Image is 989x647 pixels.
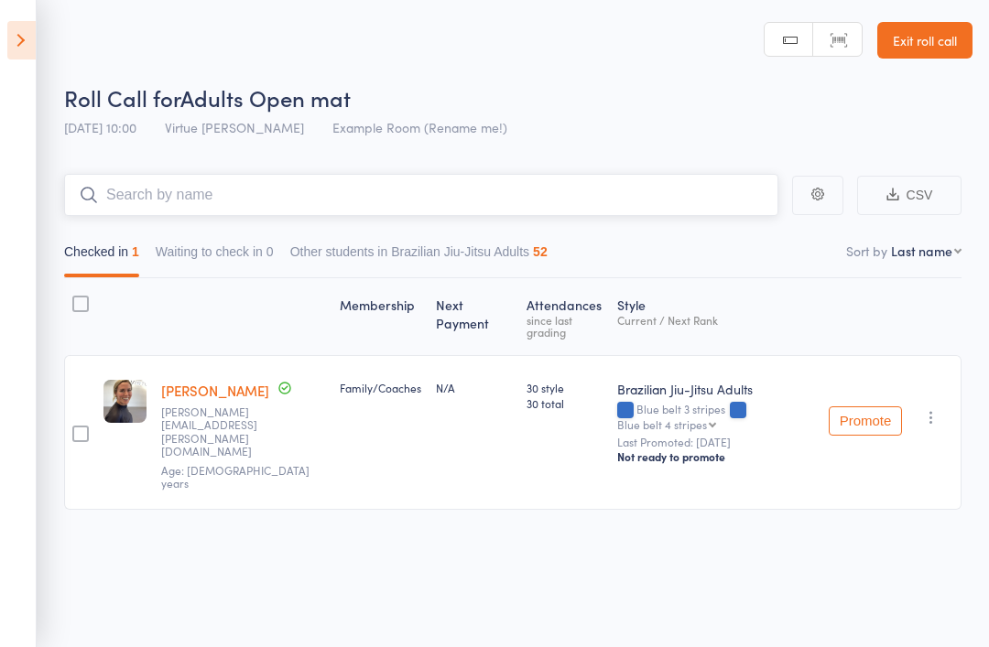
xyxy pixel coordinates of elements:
button: Waiting to check in0 [156,235,274,277]
span: [DATE] 10:00 [64,118,136,136]
span: Roll Call for [64,82,180,113]
span: Example Room (Rename me!) [332,118,507,136]
span: Adults Open mat [180,82,351,113]
div: Blue belt 4 stripes [617,418,707,430]
div: Current / Next Rank [617,314,814,326]
div: N/A [436,380,511,395]
a: [PERSON_NAME] [161,381,269,400]
span: Virtue [PERSON_NAME] [165,118,304,136]
button: CSV [857,176,962,215]
a: Exit roll call [877,22,973,59]
div: Next Payment [429,286,518,347]
div: 0 [266,244,274,259]
div: Style [610,286,821,347]
div: since last grading [527,314,603,338]
span: Age: [DEMOGRAPHIC_DATA] years [161,462,310,491]
input: Search by name [64,174,778,216]
div: Brazilian Jiu-Jitsu Adults [617,380,814,398]
button: Other students in Brazilian Jiu-Jitsu Adults52 [290,235,548,277]
span: 30 style [527,380,603,395]
div: Last name [891,242,952,260]
small: Last Promoted: [DATE] [617,436,814,448]
button: Promote [829,406,902,436]
div: Atten­dances [519,286,610,347]
div: 1 [132,244,139,259]
div: Family/Coaches [340,380,421,395]
span: 30 total [527,395,603,411]
div: Not ready to promote [617,449,814,464]
button: Checked in1 [64,235,139,277]
div: Blue belt 3 stripes [617,403,814,430]
div: Membership [332,286,429,347]
img: image1751850511.png [103,380,147,423]
small: Lauren.marques@yahoo.com [161,405,280,458]
div: 52 [533,244,548,259]
label: Sort by [846,242,887,260]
